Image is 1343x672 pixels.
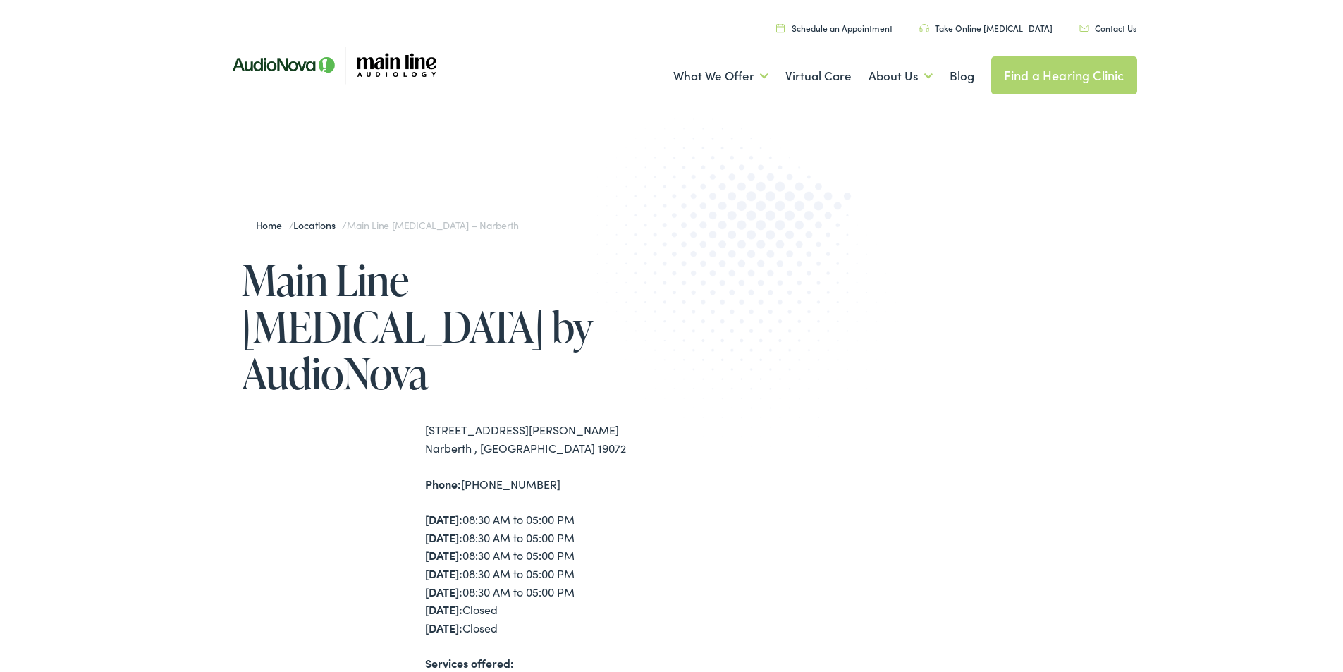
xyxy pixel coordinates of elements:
[919,22,1053,34] a: Take Online [MEDICAL_DATA]
[869,50,933,102] a: About Us
[425,421,672,457] div: [STREET_ADDRESS][PERSON_NAME] Narberth , [GEOGRAPHIC_DATA] 19072
[776,22,893,34] a: Schedule an Appointment
[425,655,514,671] strong: Services offered:
[425,475,672,494] div: [PHONE_NUMBER]
[425,476,461,491] strong: Phone:
[425,620,462,635] strong: [DATE]:
[347,218,518,232] span: Main Line [MEDICAL_DATA] – Narberth
[1079,25,1089,32] img: utility icon
[425,547,462,563] strong: [DATE]:
[673,50,768,102] a: What We Offer
[1079,22,1136,34] a: Contact Us
[293,218,342,232] a: Locations
[242,257,672,396] h1: Main Line [MEDICAL_DATA] by AudioNova
[425,601,462,617] strong: [DATE]:
[991,56,1137,94] a: Find a Hearing Clinic
[776,23,785,32] img: utility icon
[425,530,462,545] strong: [DATE]:
[950,50,974,102] a: Blog
[425,584,462,599] strong: [DATE]:
[785,50,852,102] a: Virtual Care
[919,24,929,32] img: utility icon
[256,218,519,232] span: / /
[425,511,462,527] strong: [DATE]:
[256,218,289,232] a: Home
[425,566,462,581] strong: [DATE]:
[425,511,672,637] div: 08:30 AM to 05:00 PM 08:30 AM to 05:00 PM 08:30 AM to 05:00 PM 08:30 AM to 05:00 PM 08:30 AM to 0...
